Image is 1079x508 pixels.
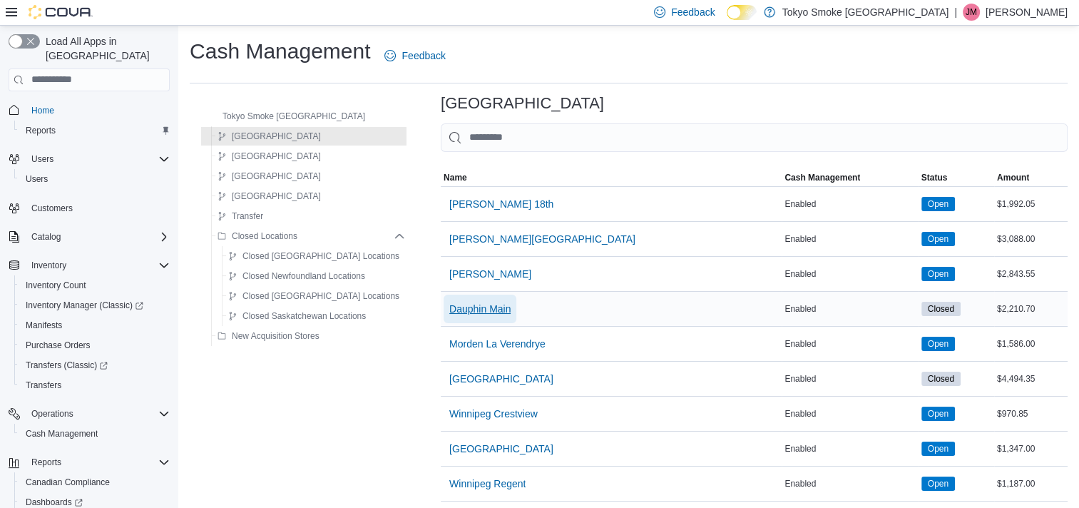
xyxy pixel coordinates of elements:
a: Inventory Manager (Classic) [20,297,149,314]
a: Reports [20,122,61,139]
div: $1,187.00 [994,475,1068,492]
a: Customers [26,200,78,217]
span: JM [966,4,977,21]
div: $1,586.00 [994,335,1068,352]
button: Amount [994,169,1068,186]
div: $1,347.00 [994,440,1068,457]
span: Closed Locations [232,230,297,242]
div: $2,210.70 [994,300,1068,317]
button: Cash Management [14,424,175,444]
button: Inventory [26,257,72,274]
span: Customers [26,199,170,217]
button: Dauphin Main [444,295,516,323]
span: Reports [31,457,61,468]
button: Purchase Orders [14,335,175,355]
span: Open [928,337,948,350]
div: Enabled [782,195,918,213]
span: New Acquisition Stores [232,330,319,342]
span: Amount [997,172,1029,183]
span: Transfers (Classic) [26,360,108,371]
button: Winnipeg Regent [444,469,531,498]
span: Transfers [26,380,61,391]
button: [PERSON_NAME] 18th [444,190,559,218]
a: Canadian Compliance [20,474,116,491]
button: New Acquisition Stores [212,327,325,345]
input: This is a search bar. As you type, the results lower in the page will automatically filter. [441,123,1068,152]
span: Catalog [26,228,170,245]
span: [GEOGRAPHIC_DATA] [232,131,321,142]
span: Winnipeg Crestview [449,407,538,421]
button: Catalog [3,227,175,247]
span: [PERSON_NAME][GEOGRAPHIC_DATA] [449,232,635,246]
span: [GEOGRAPHIC_DATA] [449,372,553,386]
button: Manifests [14,315,175,335]
span: Dauphin Main [449,302,511,316]
span: Operations [26,405,170,422]
a: Users [20,171,53,188]
span: Open [921,442,955,456]
span: Catalog [31,231,61,243]
span: [GEOGRAPHIC_DATA] [232,151,321,162]
div: Enabled [782,370,918,387]
span: Feedback [671,5,715,19]
button: Transfer [212,208,269,225]
button: Transfers [14,375,175,395]
span: Open [928,407,948,420]
a: Cash Management [20,425,103,442]
span: Manifests [26,320,62,331]
h3: [GEOGRAPHIC_DATA] [441,95,604,112]
button: [GEOGRAPHIC_DATA] [212,188,327,205]
button: Closed Locations [212,228,303,245]
button: Tokyo Smoke [GEOGRAPHIC_DATA] [203,108,371,125]
button: Winnipeg Crestview [444,400,543,428]
button: Users [14,169,175,189]
a: Purchase Orders [20,337,96,354]
span: Dashboards [26,497,83,508]
span: Reports [26,454,170,471]
button: [PERSON_NAME][GEOGRAPHIC_DATA] [444,225,641,253]
p: | [954,4,957,21]
div: Enabled [782,230,918,248]
span: Inventory Manager (Classic) [20,297,170,314]
span: Closed [921,372,961,386]
span: [GEOGRAPHIC_DATA] [232,190,321,202]
span: Closed [928,303,954,315]
span: Users [26,151,170,168]
span: Users [26,173,48,185]
span: Closed Newfoundland Locations [242,270,365,282]
button: [GEOGRAPHIC_DATA] [444,365,559,393]
a: Inventory Count [20,277,92,294]
button: [PERSON_NAME] [444,260,537,288]
span: Cash Management [784,172,860,183]
div: $2,843.55 [994,265,1068,283]
span: Inventory Count [20,277,170,294]
a: Transfers [20,377,67,394]
button: Closed [GEOGRAPHIC_DATA] Locations [223,248,405,265]
span: Users [20,171,170,188]
span: Purchase Orders [26,340,91,351]
span: Inventory [26,257,170,274]
div: Jordan McKay [963,4,980,21]
span: Inventory Manager (Classic) [26,300,143,311]
button: Users [3,149,175,169]
p: Tokyo Smoke [GEOGRAPHIC_DATA] [782,4,949,21]
input: Dark Mode [727,5,757,20]
span: Cash Management [20,425,170,442]
div: $3,088.00 [994,230,1068,248]
button: Home [3,100,175,121]
span: Closed Saskatchewan Locations [242,310,366,322]
button: Canadian Compliance [14,472,175,492]
button: Reports [3,452,175,472]
button: [GEOGRAPHIC_DATA] [212,168,327,185]
a: Home [26,102,60,119]
button: [GEOGRAPHIC_DATA] [444,435,559,463]
span: Morden La Verendrye [449,337,546,351]
button: Morden La Verendrye [444,330,551,358]
button: Closed [GEOGRAPHIC_DATA] Locations [223,288,405,305]
span: Users [31,153,53,165]
span: Home [26,101,170,119]
span: Closed [928,372,954,385]
span: Open [928,268,948,280]
span: Open [928,477,948,490]
span: Open [928,198,948,210]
